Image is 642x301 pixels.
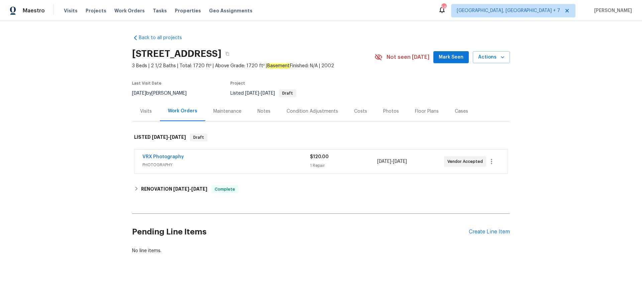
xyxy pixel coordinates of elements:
[230,81,245,85] span: Project
[287,108,338,115] div: Condition Adjustments
[377,159,391,164] span: [DATE]
[473,51,510,64] button: Actions
[441,4,446,11] div: 56
[173,187,189,191] span: [DATE]
[140,108,152,115] div: Visits
[387,54,429,61] span: Not seen [DATE]
[141,185,207,193] h6: RENOVATION
[152,135,186,139] span: -
[257,108,271,115] div: Notes
[173,187,207,191] span: -
[267,63,290,69] em: Basement
[383,108,399,115] div: Photos
[86,7,106,14] span: Projects
[478,53,505,62] span: Actions
[212,186,238,193] span: Complete
[447,158,486,165] span: Vendor Accepted
[415,108,439,115] div: Floor Plans
[354,108,367,115] div: Costs
[209,7,252,14] span: Geo Assignments
[168,108,197,114] div: Work Orders
[592,7,632,14] span: [PERSON_NAME]
[245,91,275,96] span: -
[175,7,201,14] span: Properties
[132,63,374,69] span: 3 Beds | 2 1/2 Baths | Total: 1720 ft² | Above Grade: 1720 ft² | Finished: N/A | 2002
[245,91,259,96] span: [DATE]
[469,229,510,235] div: Create Line Item
[439,53,463,62] span: Mark Seen
[132,216,469,247] h2: Pending Line Items
[280,91,296,95] span: Draft
[191,187,207,191] span: [DATE]
[310,162,377,169] div: 1 Repair
[142,162,310,168] span: PHOTOGRAPHY
[261,91,275,96] span: [DATE]
[64,7,78,14] span: Visits
[433,51,469,64] button: Mark Seen
[221,48,233,60] button: Copy Address
[213,108,241,115] div: Maintenance
[310,155,329,159] span: $120.00
[114,7,145,14] span: Work Orders
[132,181,510,197] div: RENOVATION [DATE]-[DATE]Complete
[230,91,296,96] span: Listed
[142,155,184,159] a: VRX Photography
[377,158,407,165] span: -
[191,134,207,141] span: Draft
[153,8,167,13] span: Tasks
[132,247,510,254] div: No line items.
[170,135,186,139] span: [DATE]
[393,159,407,164] span: [DATE]
[134,133,186,141] h6: LISTED
[455,108,468,115] div: Cases
[23,7,45,14] span: Maestro
[132,127,510,148] div: LISTED [DATE]-[DATE]Draft
[132,89,195,97] div: by [PERSON_NAME]
[132,34,196,41] a: Back to all projects
[132,91,146,96] span: [DATE]
[132,51,221,57] h2: [STREET_ADDRESS]
[132,81,162,85] span: Last Visit Date
[152,135,168,139] span: [DATE]
[457,7,560,14] span: [GEOGRAPHIC_DATA], [GEOGRAPHIC_DATA] + 7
